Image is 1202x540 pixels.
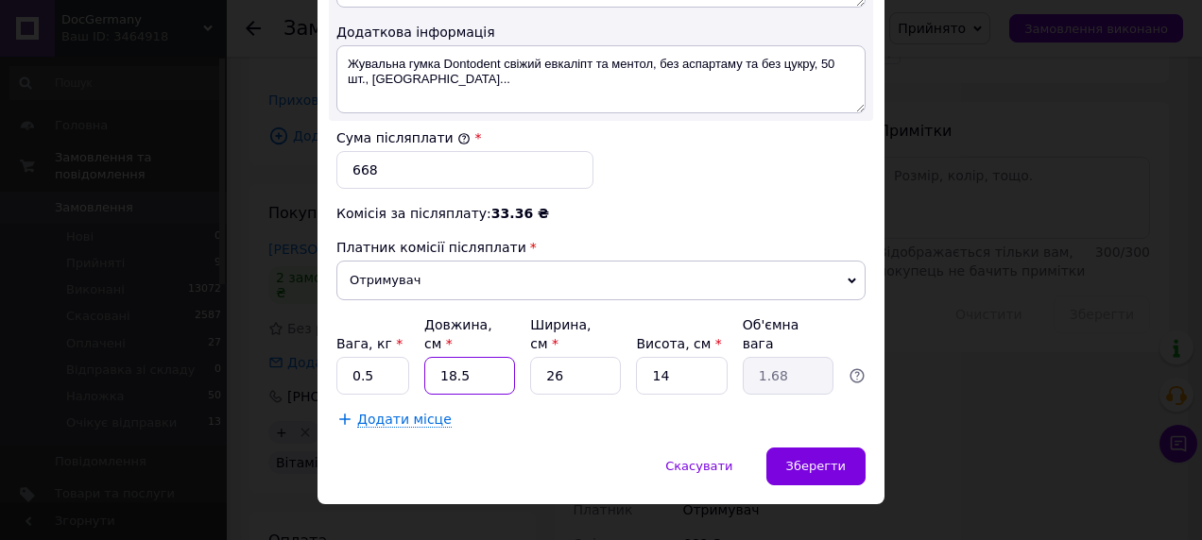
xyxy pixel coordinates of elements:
[336,130,471,145] label: Сума післяплати
[357,412,452,428] span: Додати місце
[636,336,721,351] label: Висота, см
[336,261,866,300] span: Отримувач
[786,459,846,473] span: Зберегти
[743,315,833,353] div: Об'ємна вага
[336,240,526,255] span: Платник комісії післяплати
[336,23,866,42] div: Додаткова інформація
[530,317,591,351] label: Ширина, см
[336,204,866,223] div: Комісія за післяплату:
[336,336,403,351] label: Вага, кг
[491,206,549,221] span: 33.36 ₴
[665,459,732,473] span: Скасувати
[424,317,492,351] label: Довжина, см
[336,45,866,113] textarea: Жувальна гумка Dontodent свіжий евкаліпт та ментол, без аспартаму та без цукру, 50 шт., [GEOGRAPH...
